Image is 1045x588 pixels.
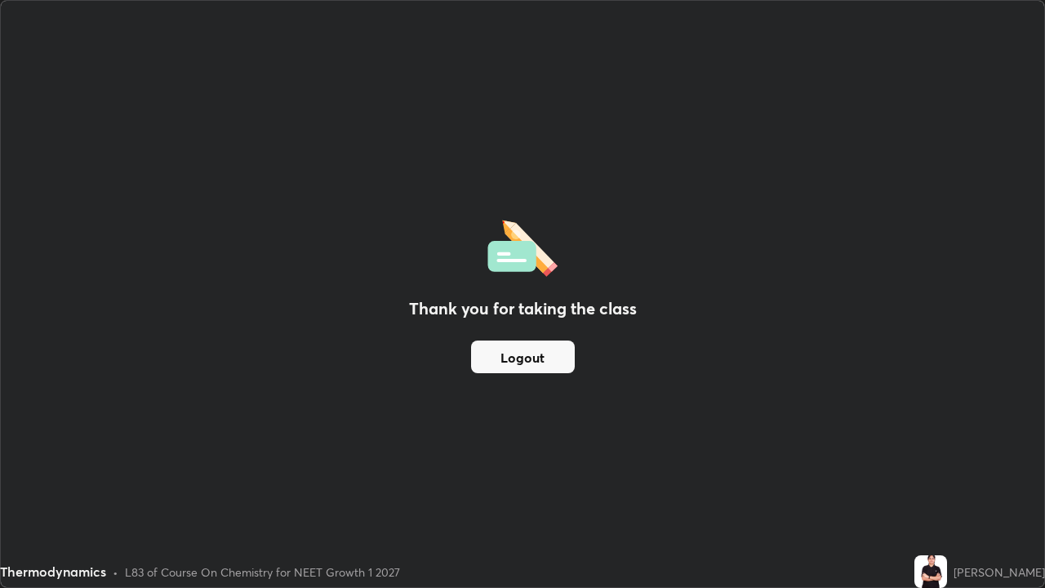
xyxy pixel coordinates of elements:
[954,563,1045,581] div: [PERSON_NAME]
[487,215,558,277] img: offlineFeedback.1438e8b3.svg
[125,563,400,581] div: L83 of Course On Chemistry for NEET Growth 1 2027
[409,296,637,321] h2: Thank you for taking the class
[914,555,947,588] img: ff2c941f67fa4c8188b2ddadd25ac577.jpg
[471,341,575,373] button: Logout
[113,563,118,581] div: •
